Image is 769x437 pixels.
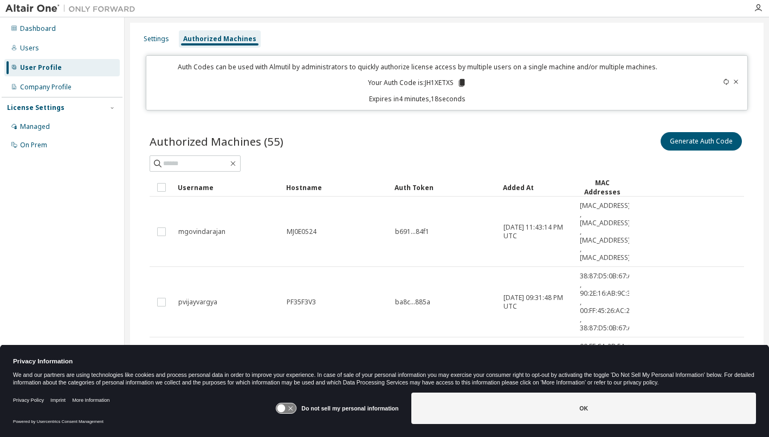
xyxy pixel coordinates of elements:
[580,201,630,262] span: [MAC_ADDRESS] , [MAC_ADDRESS] , [MAC_ADDRESS] , [MAC_ADDRESS]
[580,342,636,403] span: 00:FF:CA:2B:5A:4D , 38:87:D5:09:F4:C9 , 90:2E:16:AB:9D:46 , 38:87:D5:09:F4:C5
[20,63,62,72] div: User Profile
[20,122,50,131] div: Managed
[395,298,430,306] span: ba8c...885a
[153,94,682,103] p: Expires in 4 minutes, 18 seconds
[503,223,570,240] span: [DATE] 11:43:14 PM UTC
[287,227,316,236] span: MJ0E0S24
[503,179,571,196] div: Added At
[503,293,570,311] span: [DATE] 09:31:48 PM UTC
[20,83,72,92] div: Company Profile
[178,179,277,196] div: Username
[395,179,494,196] div: Auth Token
[287,298,316,306] span: PF35F3V3
[579,178,625,197] div: MAC Addresses
[20,44,39,53] div: Users
[286,179,386,196] div: Hostname
[178,227,225,236] span: mgovindarajan
[20,141,47,149] div: On Prem
[20,24,56,33] div: Dashboard
[144,35,169,43] div: Settings
[150,134,283,149] span: Authorized Machines (55)
[183,35,256,43] div: Authorized Machines
[7,103,64,112] div: License Settings
[368,78,467,88] p: Your Auth Code is: JH1XETXS
[5,3,141,14] img: Altair One
[661,132,742,151] button: Generate Auth Code
[178,298,217,306] span: pvijayvargya
[153,62,682,71] p: Auth Codes can be used with Almutil by administrators to quickly authorize license access by mult...
[580,272,636,332] span: 38:87:D5:0B:67:A6 , 90:2E:16:AB:9C:3A , 00:FF:45:26:AC:2D , 38:87:D5:0B:67:AA
[395,227,429,236] span: b691...84f1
